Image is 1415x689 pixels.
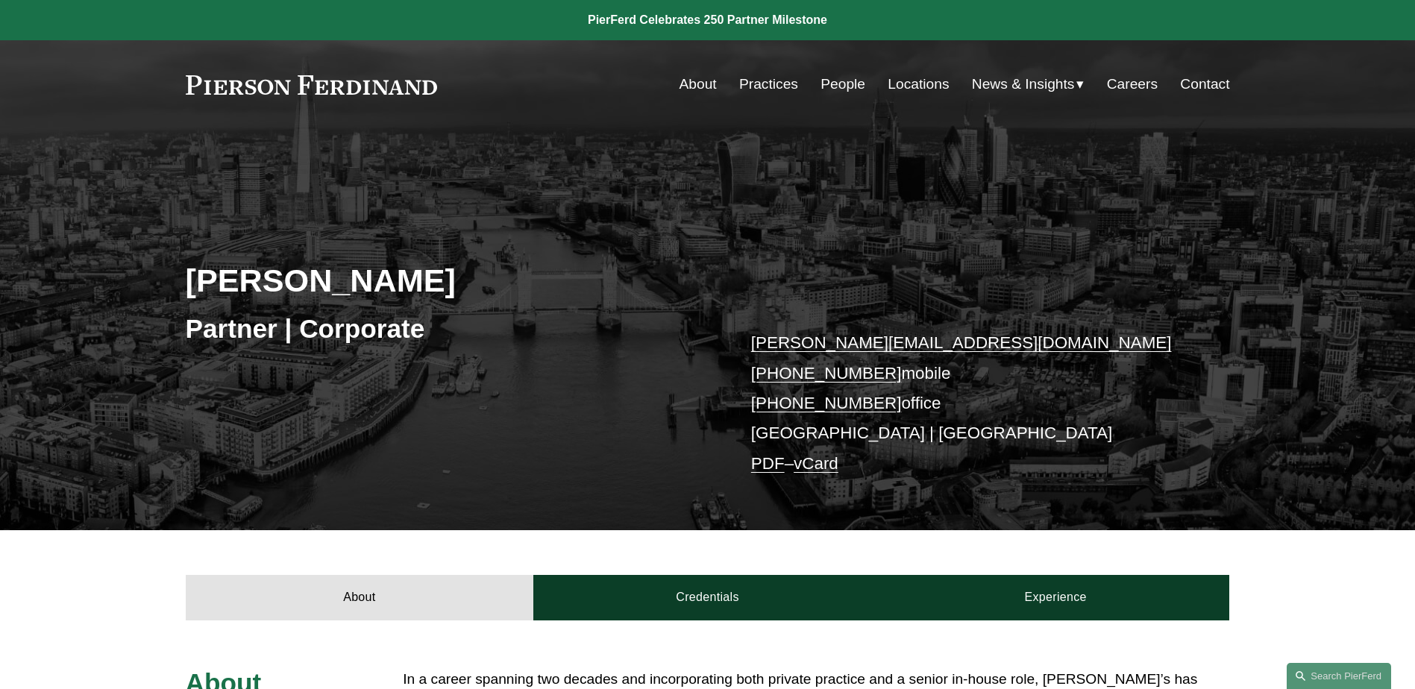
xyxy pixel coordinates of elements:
[751,394,902,412] a: [PHONE_NUMBER]
[1287,663,1391,689] a: Search this site
[821,70,865,98] a: People
[751,364,902,383] a: [PHONE_NUMBER]
[1180,70,1229,98] a: Contact
[882,575,1230,620] a: Experience
[888,70,949,98] a: Locations
[751,328,1186,479] p: mobile office [GEOGRAPHIC_DATA] | [GEOGRAPHIC_DATA] –
[186,575,534,620] a: About
[1107,70,1158,98] a: Careers
[186,312,708,345] h3: Partner | Corporate
[972,72,1075,98] span: News & Insights
[751,333,1172,352] a: [PERSON_NAME][EMAIL_ADDRESS][DOMAIN_NAME]
[972,70,1085,98] a: folder dropdown
[186,261,708,300] h2: [PERSON_NAME]
[533,575,882,620] a: Credentials
[751,454,785,473] a: PDF
[680,70,717,98] a: About
[794,454,838,473] a: vCard
[739,70,798,98] a: Practices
